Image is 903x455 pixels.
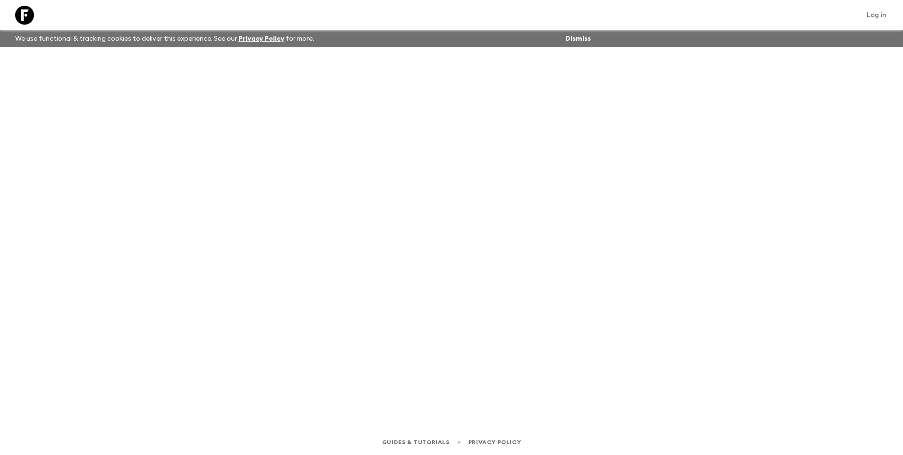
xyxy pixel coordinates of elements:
button: Dismiss [563,32,593,45]
a: Guides & Tutorials [382,437,450,447]
a: Log in [861,9,892,22]
p: We use functional & tracking cookies to deliver this experience. See our for more. [11,30,318,47]
a: Privacy Policy [239,35,284,42]
a: Privacy Policy [469,437,521,447]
